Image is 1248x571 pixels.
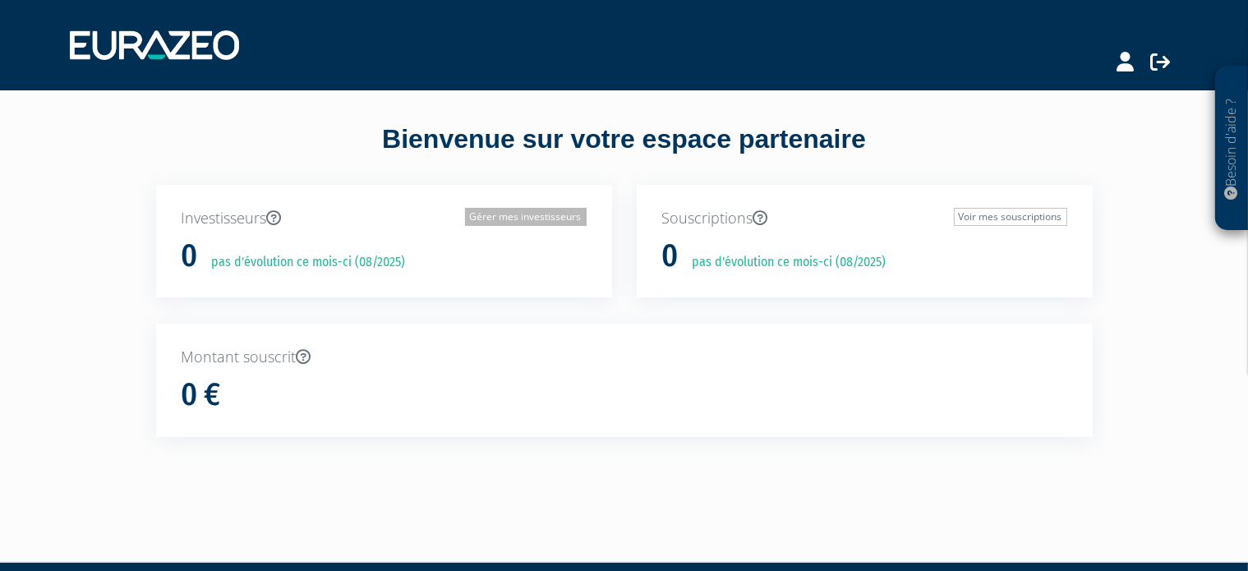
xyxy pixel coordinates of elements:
[662,208,1067,229] p: Souscriptions
[182,378,221,412] h1: 0 €
[465,208,587,226] a: Gérer mes investisseurs
[200,253,406,272] p: pas d'évolution ce mois-ci (08/2025)
[182,239,198,274] h1: 0
[182,347,1067,368] p: Montant souscrit
[144,121,1105,185] div: Bienvenue sur votre espace partenaire
[1223,75,1241,223] p: Besoin d'aide ?
[681,253,886,272] p: pas d'évolution ce mois-ci (08/2025)
[954,208,1067,226] a: Voir mes souscriptions
[70,30,239,60] img: 1732889491-logotype_eurazeo_blanc_rvb.png
[662,239,679,274] h1: 0
[182,208,587,229] p: Investisseurs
